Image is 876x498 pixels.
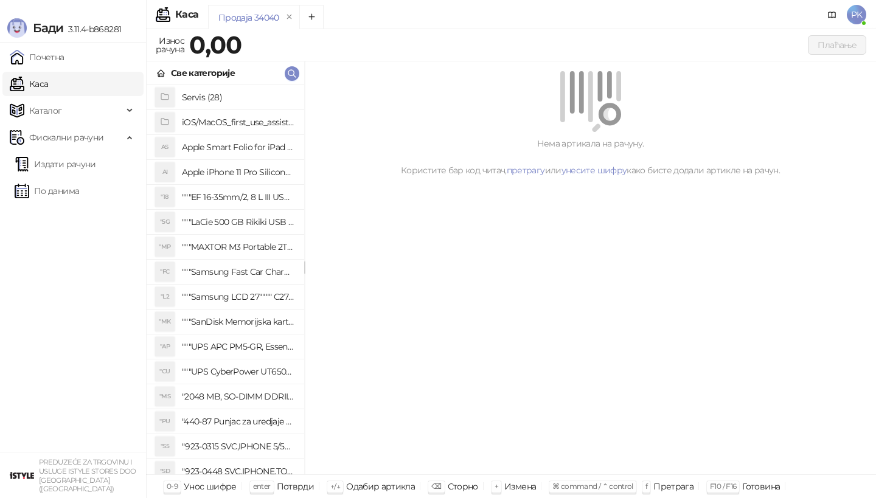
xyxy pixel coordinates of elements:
[822,5,842,24] a: Документација
[15,152,96,176] a: Издати рачуни
[155,287,175,306] div: "L2
[155,187,175,207] div: "18
[742,479,780,494] div: Готовина
[182,362,294,381] h4: """UPS CyberPower UT650EG, 650VA/360W , line-int., s_uko, desktop"""
[29,99,62,123] span: Каталог
[710,482,736,491] span: F10 / F16
[346,479,415,494] div: Одабир артикла
[319,137,861,177] div: Нема артикала на рачуну. Користите бар код читач, или како бисте додали артикле на рачун.
[561,165,627,176] a: унесите шифру
[495,482,498,491] span: +
[155,337,175,356] div: "AP
[147,85,304,474] div: grid
[63,24,121,35] span: 3.11.4-b868281
[10,463,34,488] img: 64x64-companyLogo-77b92cf4-9946-4f36-9751-bf7bb5fd2c7d.png
[171,66,235,80] div: Све категорије
[182,88,294,107] h4: Servis (28)
[155,462,175,481] div: "SD
[182,262,294,282] h4: """Samsung Fast Car Charge Adapter, brzi auto punja_, boja crna"""
[39,458,136,493] small: PREDUZEĆE ZA TRGOVINU I USLUGE ISTYLE STORES DOO [GEOGRAPHIC_DATA] ([GEOGRAPHIC_DATA])
[808,35,866,55] button: Плаћање
[182,137,294,157] h4: Apple Smart Folio for iPad mini (A17 Pro) - Sage
[155,362,175,381] div: "CU
[155,212,175,232] div: "5G
[330,482,340,491] span: ↑/↓
[155,412,175,431] div: "PU
[182,112,294,132] h4: iOS/MacOS_first_use_assistance (4)
[10,45,64,69] a: Почетна
[653,479,693,494] div: Претрага
[153,33,187,57] div: Износ рачуна
[431,482,441,491] span: ⌫
[448,479,478,494] div: Сторно
[182,387,294,406] h4: "2048 MB, SO-DIMM DDRII, 667 MHz, Napajanje 1,8 0,1 V, Latencija CL5"
[182,162,294,182] h4: Apple iPhone 11 Pro Silicone Case - Black
[182,412,294,431] h4: "440-87 Punjac za uredjaje sa micro USB portom 4/1, Stand."
[218,11,279,24] div: Продаја 34040
[7,18,27,38] img: Logo
[155,162,175,182] div: AI
[182,337,294,356] h4: """UPS APC PM5-GR, Essential Surge Arrest,5 utic_nica"""
[182,312,294,331] h4: """SanDisk Memorijska kartica 256GB microSDXC sa SD adapterom SDSQXA1-256G-GN6MA - Extreme PLUS, ...
[552,482,633,491] span: ⌘ command / ⌃ control
[299,5,324,29] button: Add tab
[167,482,178,491] span: 0-9
[182,462,294,481] h4: "923-0448 SVC,IPHONE,TOURQUE DRIVER KIT .65KGF- CM Šrafciger "
[189,30,242,60] strong: 0,00
[155,437,175,456] div: "S5
[182,212,294,232] h4: """LaCie 500 GB Rikiki USB 3.0 / Ultra Compact & Resistant aluminum / USB 3.0 / 2.5"""""""
[155,237,175,257] div: "MP
[155,262,175,282] div: "FC
[253,482,271,491] span: enter
[504,479,536,494] div: Измена
[155,137,175,157] div: AS
[182,187,294,207] h4: """EF 16-35mm/2, 8 L III USM"""
[29,125,103,150] span: Фискални рачуни
[182,437,294,456] h4: "923-0315 SVC,IPHONE 5/5S BATTERY REMOVAL TRAY Držač za iPhone sa kojim se otvara display
[184,479,237,494] div: Унос шифре
[10,72,48,96] a: Каса
[155,312,175,331] div: "MK
[182,287,294,306] h4: """Samsung LCD 27"""" C27F390FHUXEN"""
[847,5,866,24] span: PK
[282,12,297,22] button: remove
[277,479,315,494] div: Потврди
[33,21,63,35] span: Бади
[155,387,175,406] div: "MS
[645,482,647,491] span: f
[15,179,79,203] a: По данима
[507,165,545,176] a: претрагу
[175,10,198,19] div: Каса
[182,237,294,257] h4: """MAXTOR M3 Portable 2TB 2.5"""" crni eksterni hard disk HX-M201TCB/GM"""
